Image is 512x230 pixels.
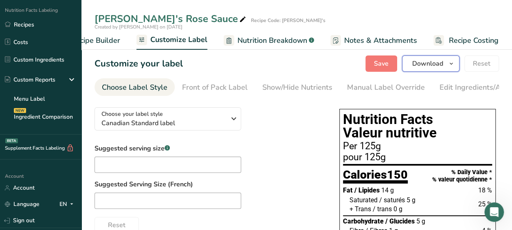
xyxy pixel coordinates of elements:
[365,55,397,72] button: Save
[387,168,408,181] span: 150
[432,169,492,183] div: % Daily Value * % valeur quotidienne *
[343,113,492,140] h1: Nutrition Facts Valeur nutritive
[41,155,81,188] button: Messages
[343,186,353,194] span: Fat
[343,153,492,162] div: pour 125g
[343,142,492,151] div: Per 125g
[182,82,248,93] div: Front of Pack Label
[16,86,147,100] p: How can we help?
[95,175,108,181] span: Help
[402,55,459,72] button: Download
[381,186,394,194] span: 14 g
[5,75,55,84] div: Custom Reports
[12,140,151,156] button: Search for help
[354,186,380,194] span: / Lipides
[94,57,183,71] h1: Customize your label
[344,35,417,46] span: Notes & Attachments
[16,58,147,86] p: Hi [PERSON_NAME] 👋
[17,144,66,153] span: Search for help
[101,110,163,118] span: Choose your label style
[122,155,163,188] button: News
[101,118,226,128] span: Canadian Standard label
[379,196,405,204] span: / saturés
[412,59,443,69] span: Download
[8,110,155,132] div: Send us a message
[5,138,18,143] div: BETA
[150,34,207,45] span: Customize Label
[135,175,150,181] span: News
[17,117,136,125] div: Send us a message
[464,55,499,72] button: Reset
[59,199,77,209] div: EN
[71,35,120,46] span: Recipe Builder
[343,169,408,184] div: Calories
[224,31,314,50] a: Nutrition Breakdown
[349,205,371,213] span: + Trans
[108,220,125,230] span: Reset
[343,217,384,225] span: Carbohydrate
[94,24,182,30] span: Created by [PERSON_NAME] on [DATE]
[373,205,392,213] span: / trans
[11,175,29,181] span: Home
[433,31,499,50] a: Recipe Costing
[393,205,402,213] span: 0 g
[374,59,389,69] span: Save
[449,35,499,46] span: Recipe Costing
[407,196,415,204] span: 5 g
[136,31,207,50] a: Customize Label
[94,144,241,153] label: Suggested serving size
[347,82,425,93] div: Manual Label Override
[478,200,492,208] span: 25 %
[47,175,75,181] span: Messages
[262,82,332,93] div: Show/Hide Nutrients
[102,82,167,93] div: Choose Label Style
[94,11,248,26] div: [PERSON_NAME]'s Rose Sauce
[478,186,492,194] span: 18 %
[416,217,425,225] span: 5 g
[56,31,120,50] a: Recipe Builder
[103,13,119,29] img: Profile image for Rana
[16,18,71,26] img: logo
[385,217,415,225] span: / Glucides
[473,59,490,69] span: Reset
[94,179,323,189] label: Suggested Serving Size (French)
[5,197,40,211] a: Language
[484,202,504,222] iframe: Intercom live chat
[349,196,378,204] span: Saturated
[237,35,307,46] span: Nutrition Breakdown
[14,108,26,113] div: NEW
[94,107,241,130] button: Choose your label style Canadian Standard label
[118,13,134,29] img: Profile image for Reem
[140,13,155,28] div: Close
[87,13,103,29] img: Profile image for Rachelle
[81,155,122,188] button: Help
[330,31,417,50] a: Notes & Attachments
[251,17,325,24] div: Recipe Code: [PERSON_NAME]'s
